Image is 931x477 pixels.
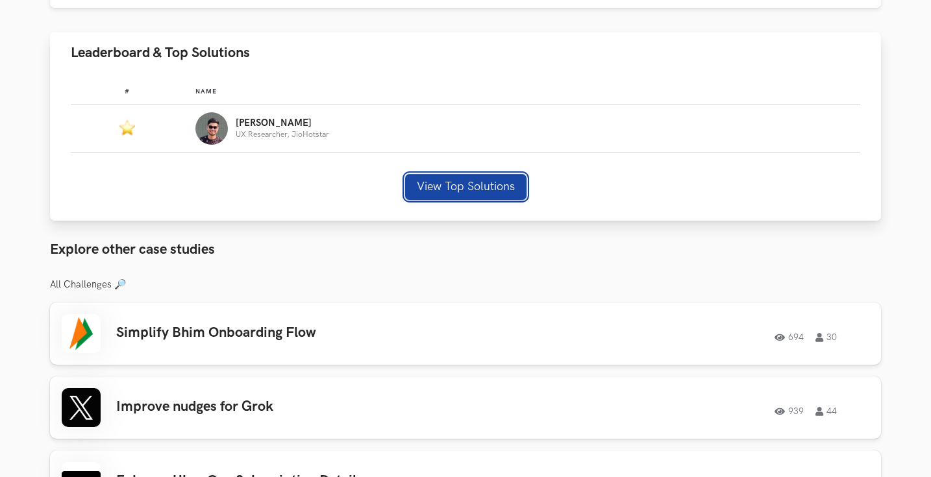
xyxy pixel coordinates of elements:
button: View Top Solutions [405,174,527,200]
div: Leaderboard & Top Solutions [50,73,881,221]
p: [PERSON_NAME] [236,118,329,128]
span: 694 [775,333,804,342]
span: Name [195,88,217,95]
h3: Explore other case studies [50,241,881,258]
img: Featured [119,119,135,136]
h3: Improve nudges for Grok [116,398,485,415]
img: Profile photo [195,112,228,145]
table: Leaderboard [71,77,860,153]
span: 939 [775,407,804,416]
a: Improve nudges for Grok93944 [50,376,881,439]
span: 30 [815,333,837,342]
span: Leaderboard & Top Solutions [71,44,250,62]
h3: Simplify Bhim Onboarding Flow [116,324,485,341]
span: # [125,88,130,95]
p: UX Researcher, JioHotstar [236,130,329,139]
span: 44 [815,407,837,416]
button: Leaderboard & Top Solutions [50,32,881,73]
h3: All Challenges 🔎 [50,279,881,291]
a: Simplify Bhim Onboarding Flow69430 [50,302,881,365]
